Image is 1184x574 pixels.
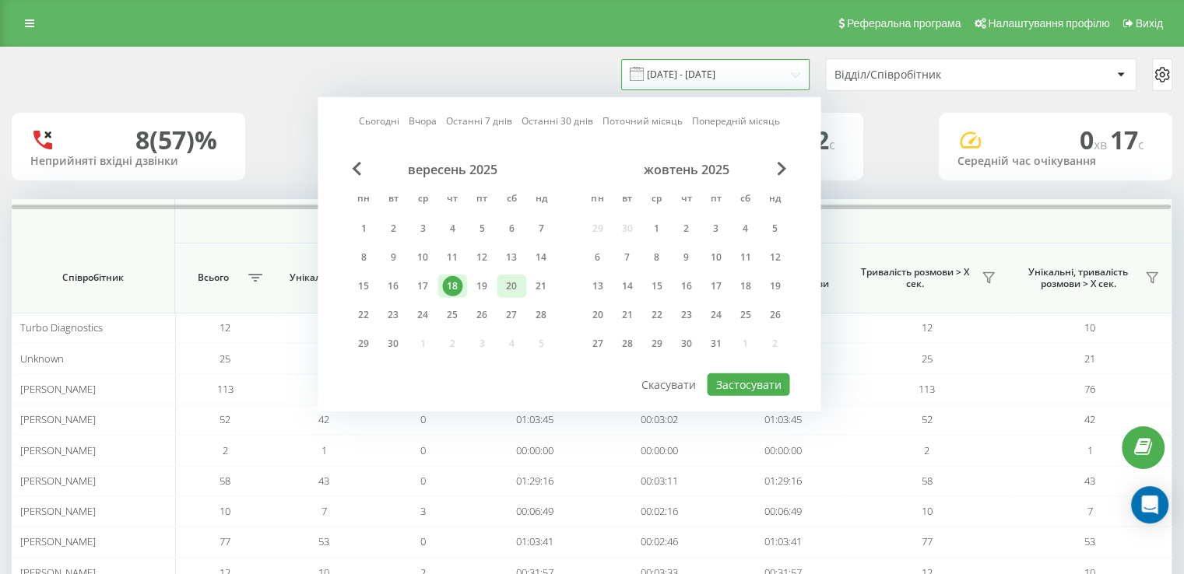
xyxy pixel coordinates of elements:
div: чт 2 жовт 2025 р. [671,217,701,240]
div: 1 [646,219,666,239]
div: 4 [442,219,462,239]
div: 13 [501,247,522,268]
span: 0 [1080,123,1110,156]
span: 42 [318,412,329,426]
span: Всього [183,271,243,284]
div: 21 [617,305,637,325]
span: 42 [1084,412,1095,426]
div: сб 13 вер 2025 р. [497,246,526,269]
div: 2 [383,219,403,239]
div: 20 [587,305,607,325]
div: ср 24 вер 2025 р. [408,303,437,327]
div: пн 27 жовт 2025 р. [582,332,612,355]
div: нд 7 вер 2025 р. [526,217,556,240]
div: 7 [531,219,551,239]
div: нд 14 вер 2025 р. [526,246,556,269]
span: Unknown [20,352,64,366]
abbr: вівторок [615,188,638,212]
span: 10 [220,504,230,518]
div: вт 16 вер 2025 р. [378,275,408,298]
div: ср 17 вер 2025 р. [408,275,437,298]
abbr: неділя [763,188,786,212]
abbr: п’ятниця [704,188,727,212]
abbr: неділя [529,188,553,212]
span: [PERSON_NAME] [20,382,96,396]
span: 2 [924,443,929,457]
div: сб 11 жовт 2025 р. [730,246,760,269]
div: вт 28 жовт 2025 р. [612,332,641,355]
span: 77 [220,534,230,548]
span: 2 [222,443,227,457]
span: 25 [922,352,933,366]
div: ср 3 вер 2025 р. [408,217,437,240]
span: 76 [1084,382,1095,396]
button: Скасувати [633,373,704,396]
div: 22 [646,305,666,325]
div: Середній час очікування [957,155,1154,168]
div: пт 17 жовт 2025 р. [701,275,730,298]
span: Налаштування профілю [988,17,1109,30]
div: пн 1 вер 2025 р. [349,217,378,240]
div: 23 [676,305,696,325]
span: Унікальні, тривалість розмови > Х сек. [1017,266,1140,290]
div: пт 5 вер 2025 р. [467,217,497,240]
span: [PERSON_NAME] [20,443,96,457]
div: 25 [735,305,755,325]
div: пт 26 вер 2025 р. [467,303,497,327]
span: [PERSON_NAME] [20,504,96,518]
div: 22 [353,305,374,325]
div: ср 29 жовт 2025 р. [641,332,671,355]
abbr: понеділок [585,188,609,212]
span: c [1138,136,1144,153]
div: 9 [676,247,696,268]
span: 113 [919,382,935,396]
div: пт 10 жовт 2025 р. [701,246,730,269]
div: 8 [353,247,374,268]
abbr: п’ятниця [470,188,494,212]
span: 43 [318,474,329,488]
div: 20 [501,276,522,296]
div: 21 [531,276,551,296]
div: 14 [617,276,637,296]
span: Next Month [777,162,786,176]
div: сб 6 вер 2025 р. [497,217,526,240]
div: 29 [646,334,666,354]
span: 52 [220,412,230,426]
div: пт 3 жовт 2025 р. [701,217,730,240]
a: Вчора [409,114,437,128]
div: 14 [531,247,551,268]
a: Сьогодні [359,114,399,128]
div: 3 [705,219,726,239]
td: 00:00:00 [473,435,597,465]
div: чт 30 жовт 2025 р. [671,332,701,355]
div: 11 [735,247,755,268]
div: Open Intercom Messenger [1131,486,1168,523]
div: 1 [353,219,374,239]
div: вересень 2025 [349,162,556,177]
div: 26 [764,305,785,325]
abbr: четвер [674,188,697,212]
abbr: субота [733,188,757,212]
div: вт 2 вер 2025 р. [378,217,408,240]
div: вт 23 вер 2025 р. [378,303,408,327]
abbr: середа [645,188,668,212]
span: 12 [220,320,230,334]
div: Неприйняті вхідні дзвінки [30,155,227,168]
div: 10 [705,247,726,268]
div: чт 4 вер 2025 р. [437,217,467,240]
a: Останні 30 днів [522,114,593,128]
button: Застосувати [707,373,789,396]
span: 52 [922,412,933,426]
span: 53 [1084,534,1095,548]
a: Останні 7 днів [446,114,512,128]
div: сб 4 жовт 2025 р. [730,217,760,240]
div: 27 [501,305,522,325]
span: Унікальні [283,271,343,284]
td: 01:03:45 [473,404,597,435]
div: 12 [472,247,492,268]
span: 1 [1087,443,1093,457]
div: 10 [413,247,433,268]
div: пт 31 жовт 2025 р. [701,332,730,355]
div: чт 11 вер 2025 р. [437,246,467,269]
div: сб 18 жовт 2025 р. [730,275,760,298]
